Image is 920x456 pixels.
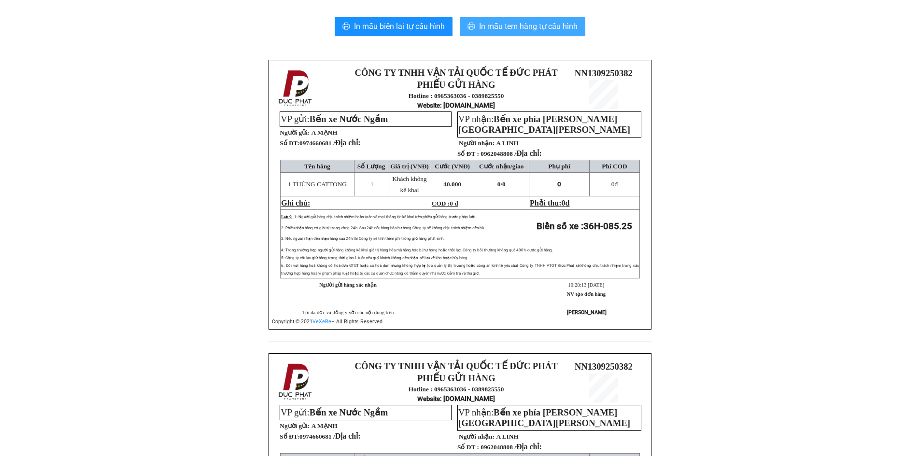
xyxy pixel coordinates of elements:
strong: Biển số xe : [537,221,632,232]
span: Địa chỉ: [335,432,361,440]
span: Cước nhận/giao [479,163,524,170]
span: Website [417,395,440,402]
span: COD : [432,200,458,207]
strong: Người gửi: [280,422,310,429]
span: A LINH [496,139,518,147]
span: Phải thu: [530,199,569,207]
span: In mẫu biên lai tự cấu hình [354,20,445,32]
strong: Số ĐT: [280,433,360,440]
span: Địa chỉ: [516,442,542,451]
strong: Người gửi: [280,129,310,136]
span: A MẠNH [311,422,338,429]
span: 0962048808 / [481,443,542,451]
strong: Hotline : 0965363036 - 0389825550 [409,92,504,99]
span: 0 [562,199,566,207]
strong: PHIẾU GỬI HÀNG [417,80,495,90]
span: 0 đ [450,200,458,207]
span: 1 [370,180,374,188]
strong: Người nhận: [459,139,495,147]
span: printer [467,22,475,31]
span: Lưu ý: [281,215,292,219]
span: 0 [611,180,615,188]
span: Số Lượng [357,163,385,170]
span: Địa chỉ: [516,149,542,157]
span: 1 THÙNG CATTONG [288,180,347,188]
span: Bến xe phía [PERSON_NAME][GEOGRAPHIC_DATA][PERSON_NAME] [458,114,630,135]
span: 5: Công ty chỉ lưu giữ hàng trong thời gian 1 tuần nếu quý khách không đến nhận, sẽ lưu về kho ho... [281,256,468,260]
strong: Người nhận: [459,433,495,440]
strong: CÔNG TY TNHH VẬN TẢI QUỐC TẾ ĐỨC PHÁT [355,68,558,78]
span: Địa chỉ: [335,138,361,147]
strong: : [DOMAIN_NAME] [417,101,495,109]
strong: [PERSON_NAME] [567,309,607,316]
strong: NV tạo đơn hàng [567,291,606,297]
span: A MẠNH [311,129,338,136]
strong: Người gửi hàng xác nhận [319,282,377,288]
span: Khách không kê khai [392,175,426,193]
span: Phụ phí [548,163,570,170]
span: A LINH [496,433,518,440]
span: 2: Phiếu nhận hàng có giá trị trong vòng 24h. Sau 24h nếu hàng hóa hư hỏng Công ty sẽ không chịu ... [281,226,484,230]
span: Website [417,102,440,109]
img: logo [276,68,316,109]
span: 0974660681 / [299,139,361,147]
span: VP gửi: [281,407,388,417]
span: Copyright © 2021 – All Rights Reserved [272,318,382,325]
span: 36H-085.25 [583,221,632,232]
span: 4: Trong trường hợp người gửi hàng không kê khai giá trị hàng hóa mà hàng hóa bị hư hỏng hoặc thấ... [281,248,553,252]
span: 40.000 [443,180,461,188]
span: Tên hàng [304,163,330,170]
span: Bến xe Nước Ngầm [310,407,388,417]
span: 0 [557,180,561,188]
button: printerIn mẫu biên lai tự cấu hình [335,17,453,36]
button: printerIn mẫu tem hàng tự cấu hình [460,17,585,36]
span: 1: Người gửi hàng chịu trách nhiệm hoàn toàn về mọi thông tin kê khai trên phiếu gửi hàng trước p... [294,215,477,219]
strong: Số ĐT : [457,443,479,451]
a: VeXeRe [312,318,331,325]
strong: Hotline : 0965363036 - 0389825550 [409,386,504,393]
strong: PHIẾU GỬI HÀNG [417,373,495,383]
strong: CÔNG TY TNHH VẬN TẢI QUỐC TẾ ĐỨC PHÁT [355,361,558,371]
strong: : [DOMAIN_NAME] [417,395,495,402]
span: In mẫu tem hàng tự cấu hình [479,20,578,32]
strong: Số ĐT: [280,139,360,147]
span: Bến xe phía [PERSON_NAME][GEOGRAPHIC_DATA][PERSON_NAME] [458,407,630,428]
strong: Số ĐT : [457,150,479,157]
span: 10:28:13 [DATE] [568,282,604,288]
span: 0962048808 / [481,150,542,157]
span: VP nhận: [458,407,630,428]
span: Cước (VNĐ) [435,163,470,170]
span: 0974660681 / [299,433,361,440]
span: printer [342,22,350,31]
span: 0/ [497,180,506,188]
span: 6: Đối với hàng hoá không có hoá đơn GTGT hoặc có hoá đơn nhưng không hợp lệ (do quản lý thị trườ... [281,263,639,276]
span: Bến xe Nước Ngầm [310,114,388,124]
span: đ [611,180,618,188]
span: NN1309250382 [575,68,633,78]
span: VP nhận: [458,114,630,135]
span: Ghi chú: [281,199,310,207]
span: đ [566,199,570,207]
span: 0 [502,180,506,188]
span: Phí COD [602,163,627,170]
span: Giá trị (VNĐ) [390,163,429,170]
span: 3: Nếu người nhận đến nhận hàng sau 24h thì Công ty sẽ tính thêm phí trông giữ hàng phát sinh. [281,236,444,241]
img: logo [276,361,316,402]
span: NN1309250382 [575,361,633,372]
span: Tôi đã đọc và đồng ý với các nội dung trên [302,310,394,315]
span: VP gửi: [281,114,388,124]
